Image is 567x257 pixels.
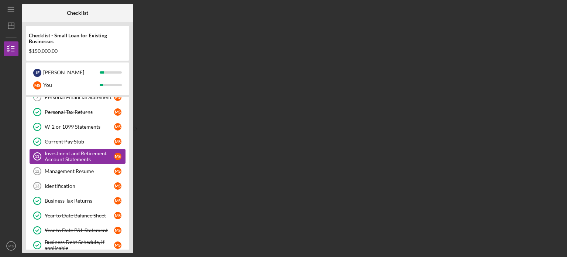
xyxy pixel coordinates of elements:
div: Year to Date P&L Statement [45,227,114,233]
div: Year to Date Balance Sheet [45,213,114,219]
tspan: 13 [35,184,39,188]
div: $150,000.00 [29,48,126,54]
a: 13IdentificationMS [30,179,126,193]
tspan: 7 [36,95,39,100]
a: Year to Date Balance SheetMS [30,208,126,223]
div: M S [114,212,121,219]
div: Investment and Retirement Account Statements [45,151,114,162]
a: W-2 or 1099 StatementsMS [30,119,126,134]
div: W-2 or 1099 Statements [45,124,114,130]
tspan: 12 [35,169,39,173]
div: M S [114,123,121,131]
div: Management Resume [45,168,114,174]
a: Business Tax ReturnsMS [30,193,126,208]
a: Personal Tax ReturnsMS [30,105,126,119]
div: M S [114,182,121,190]
div: M S [114,197,121,204]
div: Identification [45,183,114,189]
div: M S [114,94,121,101]
div: M S [114,241,121,249]
div: M S [33,81,41,89]
div: Business Tax Returns [45,198,114,204]
div: M S [114,108,121,116]
button: MS [4,239,18,253]
div: Personal Tax Returns [45,109,114,115]
a: 11Investment and Retirement Account StatementsMS [30,149,126,164]
div: [PERSON_NAME] [43,66,100,79]
tspan: 11 [35,154,39,159]
div: J F [33,69,41,77]
a: Current Pay StubMS [30,134,126,149]
a: Business Debt Schedule, if applicableMS [30,238,126,253]
div: Business Debt Schedule, if applicable [45,239,114,251]
div: Current Pay Stub [45,139,114,145]
b: Checklist [67,10,88,16]
div: Personal Financial Statement [45,94,114,100]
div: Checklist - Small Loan for Existing Businesses [29,33,126,44]
div: You [43,79,100,91]
a: 7Personal Financial StatementMS [30,90,126,105]
div: M S [114,227,121,234]
div: M S [114,153,121,160]
a: Year to Date P&L StatementMS [30,223,126,238]
div: M S [114,168,121,175]
text: MS [8,244,14,248]
div: M S [114,138,121,145]
a: 12Management ResumeMS [30,164,126,179]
